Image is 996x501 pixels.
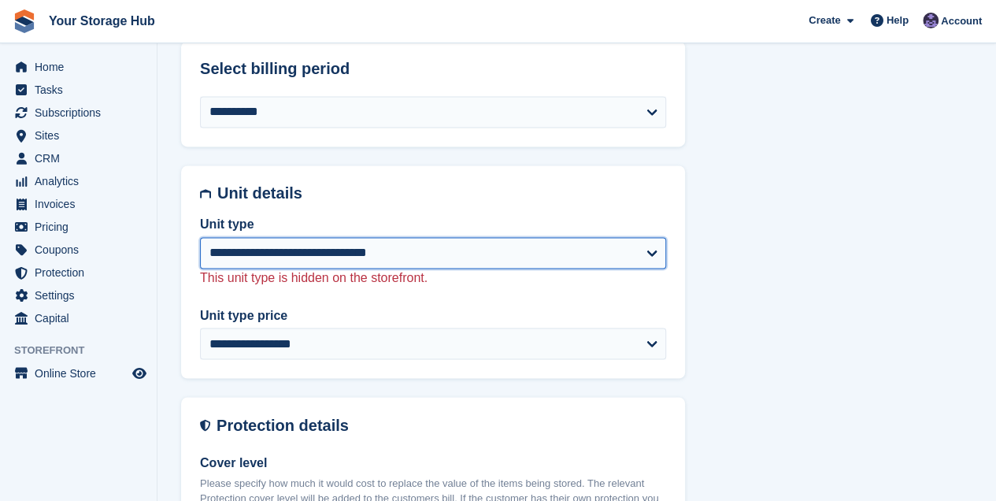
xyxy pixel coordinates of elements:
span: Online Store [35,362,129,384]
a: menu [8,239,149,261]
span: Coupons [35,239,129,261]
img: stora-icon-8386f47178a22dfd0bd8f6a31ec36ba5ce8667c1dd55bd0f319d3a0aa187defe.svg [13,9,36,33]
h2: Protection details [217,416,666,434]
span: Settings [35,284,129,306]
span: Subscriptions [35,102,129,124]
h2: Select billing period [200,60,666,78]
span: Capital [35,307,129,329]
a: menu [8,216,149,238]
span: Tasks [35,79,129,101]
a: menu [8,124,149,147]
span: Account [941,13,982,29]
img: Liam Beddard [923,13,939,28]
p: This unit type is hidden on the storefront. [200,269,666,288]
a: menu [8,147,149,169]
a: menu [8,284,149,306]
a: Your Storage Hub [43,8,161,34]
span: Sites [35,124,129,147]
img: unit-details-icon-595b0c5c156355b767ba7b61e002efae458ec76ed5ec05730b8e856ff9ea34a9.svg [200,184,211,202]
a: menu [8,79,149,101]
span: Analytics [35,170,129,192]
a: menu [8,262,149,284]
a: menu [8,170,149,192]
span: Create [809,13,840,28]
span: Storefront [14,343,157,358]
span: Protection [35,262,129,284]
span: Invoices [35,193,129,215]
label: Unit type [200,215,666,234]
h2: Unit details [217,184,666,202]
a: Preview store [130,364,149,383]
img: insurance-details-icon-731ffda60807649b61249b889ba3c5e2b5c27d34e2e1fb37a309f0fde93ff34a.svg [200,416,210,434]
span: CRM [35,147,129,169]
a: menu [8,193,149,215]
a: menu [8,56,149,78]
span: Pricing [35,216,129,238]
span: Home [35,56,129,78]
label: Unit type price [200,306,666,325]
a: menu [8,102,149,124]
a: menu [8,307,149,329]
span: Help [887,13,909,28]
a: menu [8,362,149,384]
label: Cover level [200,453,666,472]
